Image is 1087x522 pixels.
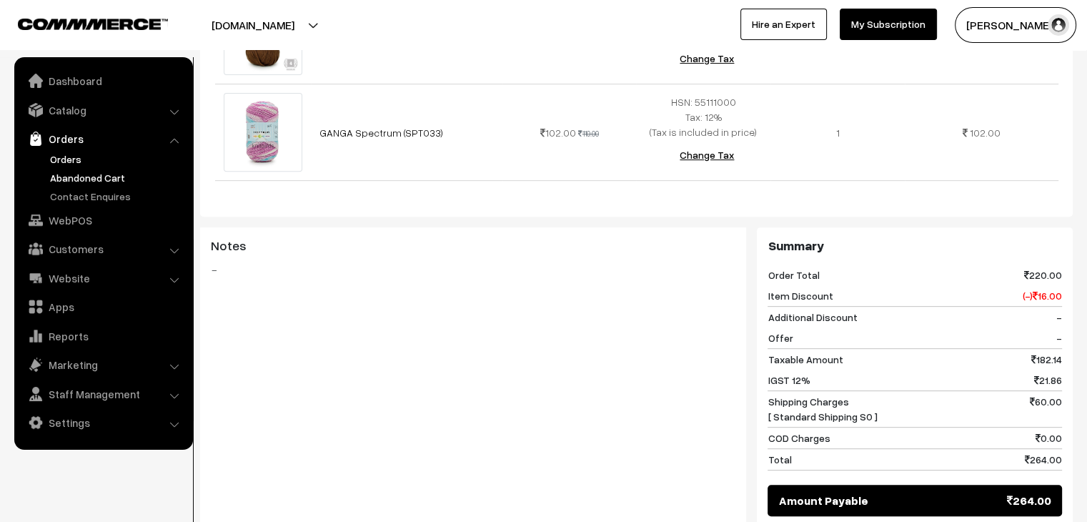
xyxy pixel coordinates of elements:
[768,452,791,467] span: Total
[46,170,188,185] a: Abandoned Cart
[18,381,188,407] a: Staff Management
[1056,310,1062,325] span: -
[1030,394,1062,424] span: 60.00
[768,330,793,345] span: Offer
[778,492,868,509] span: Amount Payable
[1031,352,1062,367] span: 182.14
[40,23,70,34] div: v 4.0.25
[37,37,157,49] div: Domain: [DOMAIN_NAME]
[18,97,188,123] a: Catalog
[211,261,735,278] blockquote: -
[18,323,188,349] a: Reports
[18,68,188,94] a: Dashboard
[18,410,188,435] a: Settings
[211,238,735,254] h3: Notes
[1025,452,1062,467] span: 264.00
[18,207,188,233] a: WebPOS
[18,14,143,31] a: COMMMERCE
[46,189,188,204] a: Contact Enquires
[768,238,1062,254] h3: Summary
[1048,14,1069,36] img: user
[46,152,188,167] a: Orders
[18,19,168,29] img: COMMMERCE
[23,23,34,34] img: logo_orange.svg
[650,96,757,138] span: HSN: 55111000 Tax: 12% (Tax is included in price)
[768,267,819,282] span: Order Total
[1007,492,1051,509] span: 264.00
[768,373,810,388] span: IGST 12%
[18,265,188,291] a: Website
[768,310,857,325] span: Additional Discount
[142,83,154,94] img: tab_keywords_by_traffic_grey.svg
[18,352,188,378] a: Marketing
[955,7,1076,43] button: [PERSON_NAME]…
[18,236,188,262] a: Customers
[18,126,188,152] a: Orders
[578,129,599,138] strike: 110.00
[224,93,302,172] img: SPT033.jpg
[158,84,241,94] div: Keywords by Traffic
[1034,373,1062,388] span: 21.86
[540,127,576,139] span: 102.00
[319,127,443,139] a: GANGA Spectrum (SPT033)
[768,352,843,367] span: Taxable Amount
[1023,288,1062,303] span: (-) 16.00
[18,294,188,320] a: Apps
[1036,430,1062,445] span: 0.00
[668,139,745,171] button: Change Tax
[162,7,344,43] button: [DOMAIN_NAME]
[768,288,833,303] span: Item Discount
[768,430,830,445] span: COD Charges
[23,37,34,49] img: website_grey.svg
[740,9,827,40] a: Hire an Expert
[836,127,840,139] span: 1
[840,9,937,40] a: My Subscription
[1056,330,1062,345] span: -
[768,394,877,424] span: Shipping Charges [ Standard Shipping S0 ]
[1024,267,1062,282] span: 220.00
[668,43,745,74] button: Change Tax
[39,83,50,94] img: tab_domain_overview_orange.svg
[970,127,1001,139] span: 102.00
[54,84,128,94] div: Domain Overview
